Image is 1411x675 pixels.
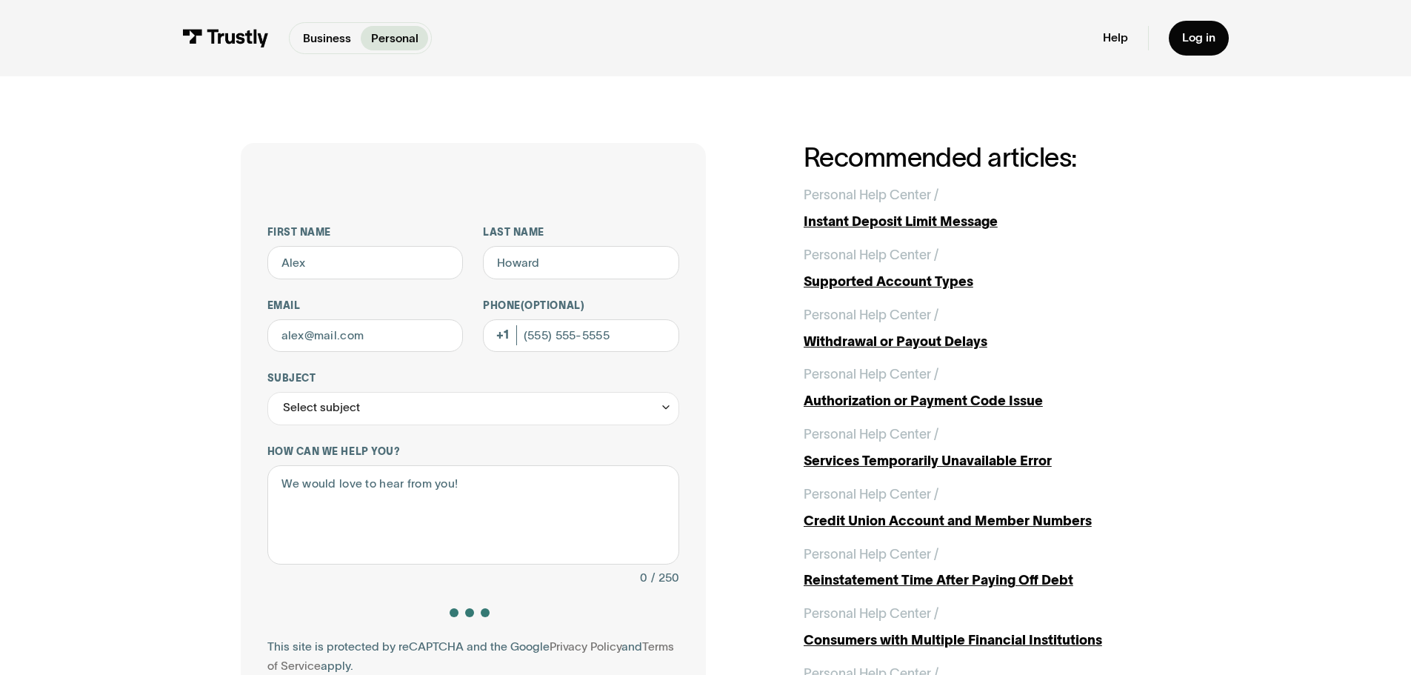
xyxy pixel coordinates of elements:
h2: Recommended articles: [804,143,1171,172]
div: Personal Help Center / [804,425,938,445]
div: / 250 [651,568,679,588]
div: Personal Help Center / [804,365,938,385]
a: Personal Help Center /Services Temporarily Unavailable Error [804,425,1171,471]
input: alex@mail.com [267,319,464,353]
p: Personal [371,30,418,47]
label: Last name [483,226,679,239]
a: Help [1103,30,1128,45]
a: Personal Help Center /Supported Account Types [804,245,1171,292]
a: Personal [361,26,428,50]
div: Supported Account Types [804,272,1171,292]
label: Email [267,299,464,313]
label: First name [267,226,464,239]
div: Personal Help Center / [804,485,938,505]
a: Personal Help Center /Instant Deposit Limit Message [804,185,1171,232]
img: Trustly Logo [182,29,269,47]
a: Personal Help Center /Consumers with Multiple Financial Institutions [804,604,1171,651]
p: Business [303,30,351,47]
div: Services Temporarily Unavailable Error [804,451,1171,471]
div: Personal Help Center / [804,245,938,265]
a: Personal Help Center /Reinstatement Time After Paying Off Debt [804,545,1171,591]
span: (Optional) [521,300,584,311]
input: (555) 555-5555 [483,319,679,353]
label: Phone [483,299,679,313]
a: Log in [1169,21,1229,56]
div: Consumers with Multiple Financial Institutions [804,631,1171,651]
a: Personal Help Center /Authorization or Payment Code Issue [804,365,1171,411]
a: Personal Help Center /Withdrawal or Payout Delays [804,305,1171,352]
a: Business [293,26,361,50]
div: Credit Union Account and Member Numbers [804,511,1171,531]
a: Privacy Policy [550,640,621,653]
label: How can we help you? [267,445,679,459]
a: Personal Help Center /Credit Union Account and Member Numbers [804,485,1171,531]
div: Reinstatement Time After Paying Off Debt [804,571,1171,591]
div: Select subject [283,398,360,418]
input: Alex [267,246,464,279]
div: Withdrawal or Payout Delays [804,332,1171,352]
div: Personal Help Center / [804,545,938,565]
label: Subject [267,372,679,385]
div: Personal Help Center / [804,185,938,205]
div: Authorization or Payment Code Issue [804,391,1171,411]
div: Instant Deposit Limit Message [804,212,1171,232]
div: Log in [1182,30,1215,45]
div: Personal Help Center / [804,604,938,624]
div: Personal Help Center / [804,305,938,325]
input: Howard [483,246,679,279]
div: 0 [640,568,647,588]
